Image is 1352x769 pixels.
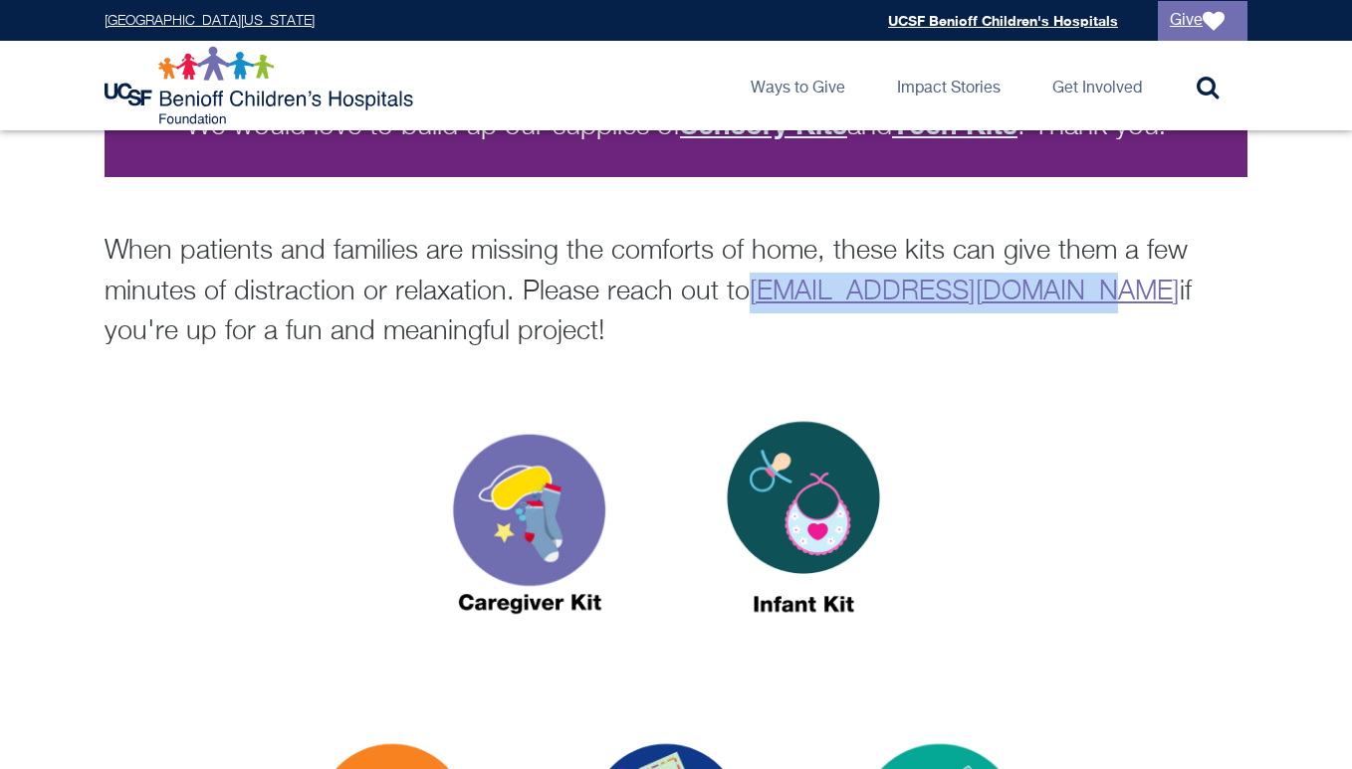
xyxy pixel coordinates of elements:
[1036,41,1158,130] a: Get Involved
[1158,1,1247,41] a: Give
[750,279,1180,305] a: [EMAIL_ADDRESS][DOMAIN_NAME]
[105,46,418,125] img: Logo for UCSF Benioff Children's Hospitals Foundation
[105,232,1247,353] p: When patients and families are missing the comforts of home, these kits can give them a few minut...
[679,383,928,670] img: infant kit
[881,41,1016,130] a: Impact Stories
[405,383,654,670] img: caregiver kit
[735,41,861,130] a: Ways to Give
[105,14,315,28] a: [GEOGRAPHIC_DATA][US_STATE]
[888,12,1118,29] a: UCSF Benioff Children's Hospitals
